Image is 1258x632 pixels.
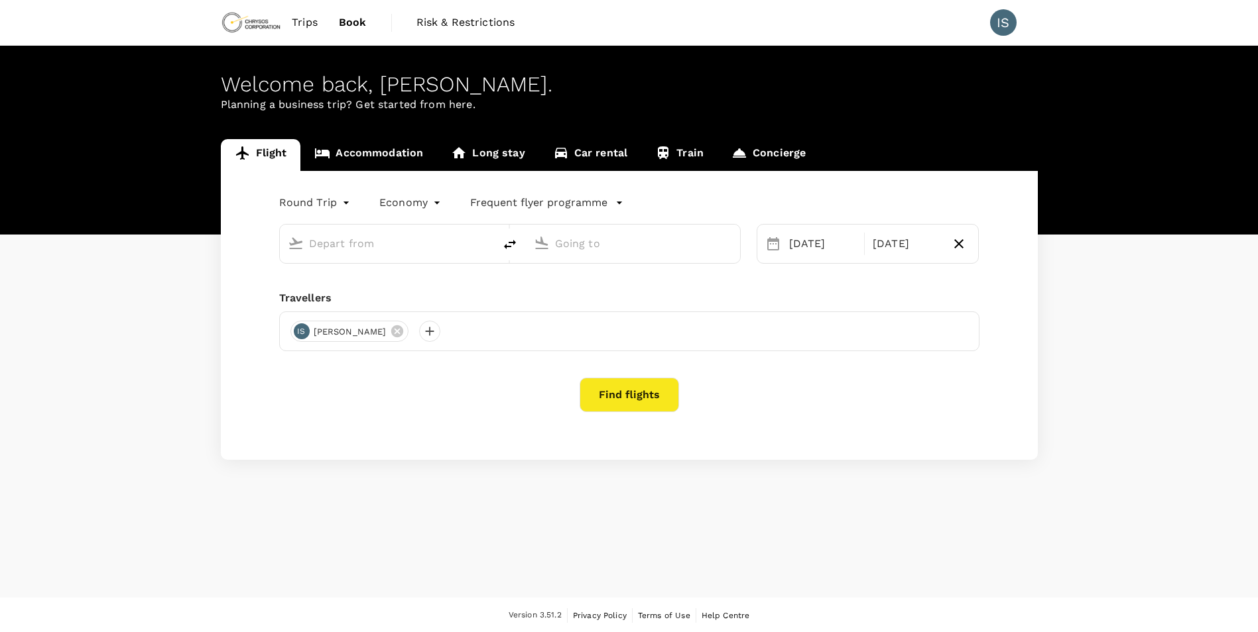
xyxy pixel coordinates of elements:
[221,8,282,37] img: Chrysos Corporation
[539,139,642,171] a: Car rental
[867,231,945,257] div: [DATE]
[306,325,395,339] span: [PERSON_NAME]
[702,611,750,620] span: Help Centre
[309,233,466,254] input: Depart from
[294,323,310,339] div: IS
[573,611,627,620] span: Privacy Policy
[573,608,627,623] a: Privacy Policy
[300,139,437,171] a: Accommodation
[555,233,712,254] input: Going to
[279,290,979,306] div: Travellers
[638,611,690,620] span: Terms of Use
[638,608,690,623] a: Terms of Use
[470,195,623,211] button: Frequent flyer programme
[437,139,538,171] a: Long stay
[494,229,526,260] button: delete
[641,139,718,171] a: Train
[718,139,820,171] a: Concierge
[485,242,487,244] button: Open
[731,242,733,244] button: Open
[784,231,861,257] div: [DATE]
[702,608,750,623] a: Help Centre
[339,15,367,30] span: Book
[279,192,353,213] div: Round Trip
[990,9,1017,36] div: IS
[290,321,409,342] div: IS[PERSON_NAME]
[221,72,1038,97] div: Welcome back , [PERSON_NAME] .
[379,192,444,213] div: Economy
[292,15,318,30] span: Trips
[470,195,607,211] p: Frequent flyer programme
[221,139,301,171] a: Flight
[221,97,1038,113] p: Planning a business trip? Get started from here.
[416,15,515,30] span: Risk & Restrictions
[580,378,679,412] button: Find flights
[509,609,562,622] span: Version 3.51.2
